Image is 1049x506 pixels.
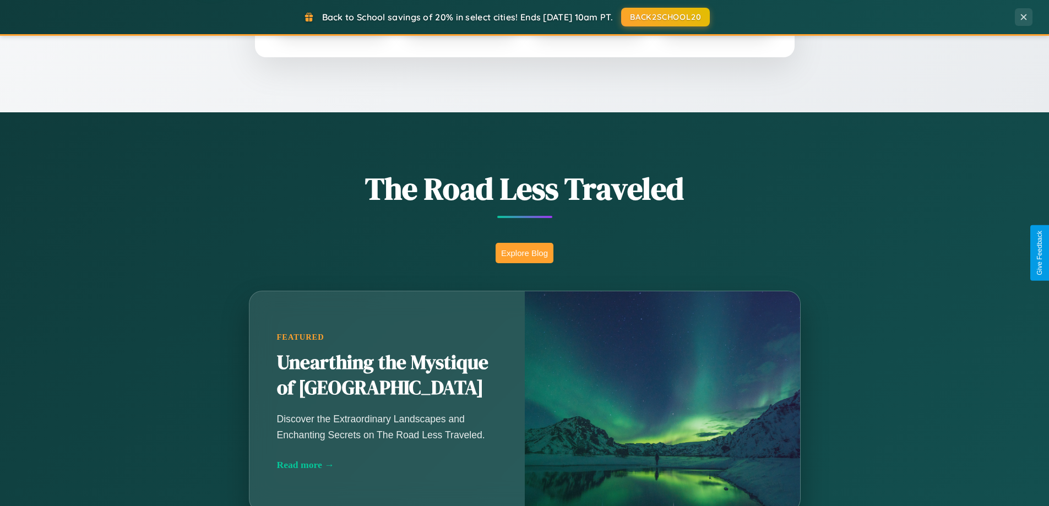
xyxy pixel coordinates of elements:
[1036,231,1043,275] div: Give Feedback
[277,411,497,442] p: Discover the Extraordinary Landscapes and Enchanting Secrets on The Road Less Traveled.
[277,333,497,342] div: Featured
[621,8,710,26] button: BACK2SCHOOL20
[194,167,855,210] h1: The Road Less Traveled
[277,350,497,401] h2: Unearthing the Mystique of [GEOGRAPHIC_DATA]
[496,243,553,263] button: Explore Blog
[277,459,497,471] div: Read more →
[322,12,613,23] span: Back to School savings of 20% in select cities! Ends [DATE] 10am PT.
